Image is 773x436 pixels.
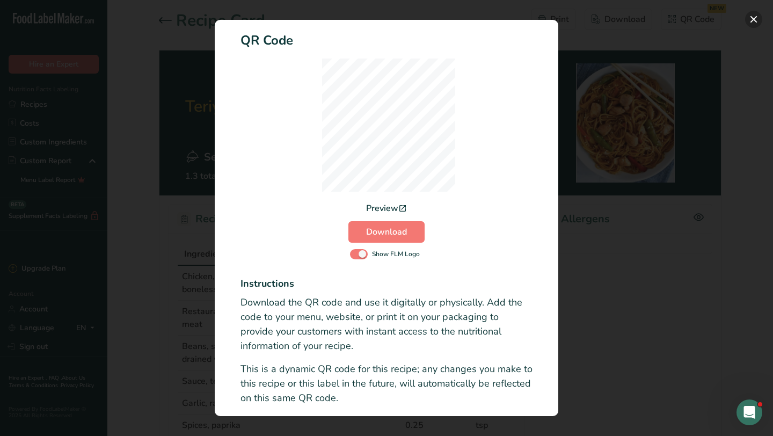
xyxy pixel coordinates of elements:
[240,277,533,291] div: Instructions
[240,362,533,405] p: This is a dynamic QR code for this recipe; any changes you make to this recipe or this label in t...
[240,295,533,353] p: Download the QR code and use it digitally or physically. Add the code to your menu, website, or p...
[368,249,420,259] span: Show FLM Logo
[366,226,407,238] span: Download
[366,202,407,215] a: Preview
[736,399,762,425] iframe: Intercom live chat
[348,221,425,243] button: Download
[240,31,533,50] h1: QR Code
